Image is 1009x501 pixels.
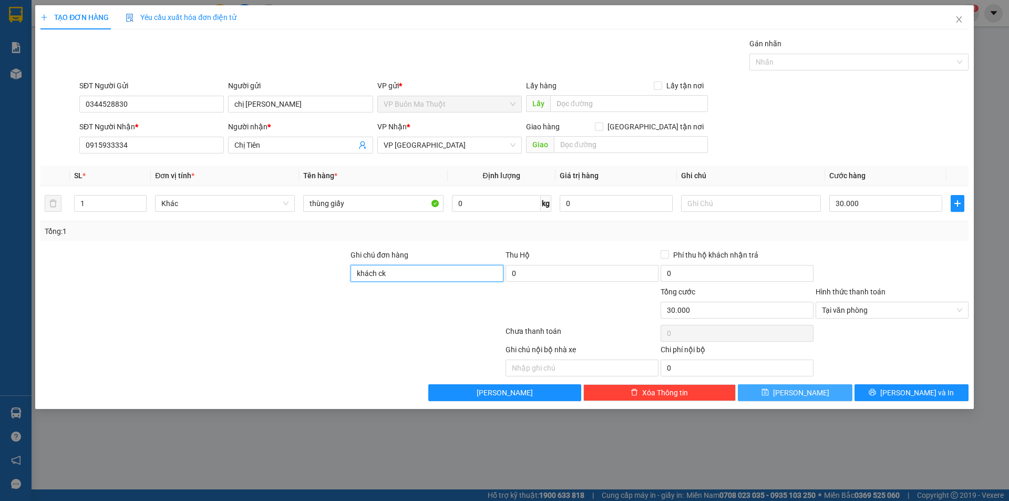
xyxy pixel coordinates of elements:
[526,95,550,112] span: Lấy
[506,360,658,376] input: Nhập ghi chú
[228,80,373,91] div: Người gửi
[761,388,769,397] span: save
[642,387,688,398] span: Xóa Thông tin
[869,388,876,397] span: printer
[428,384,581,401] button: [PERSON_NAME]
[155,171,194,180] span: Đơn vị tính
[541,195,551,212] span: kg
[126,13,236,22] span: Yêu cầu xuất hóa đơn điện tử
[45,226,389,237] div: Tổng: 1
[303,195,443,212] input: VD: Bàn, Ghế
[554,136,708,153] input: Dọc đường
[662,80,708,91] span: Lấy tận nơi
[603,121,708,132] span: [GEOGRAPHIC_DATA] tận nơi
[829,171,866,180] span: Cước hàng
[854,384,969,401] button: printer[PERSON_NAME] và In
[40,13,109,22] span: TẠO ĐƠN HÀNG
[669,249,763,261] span: Phí thu hộ khách nhận trả
[951,195,964,212] button: plus
[351,251,408,259] label: Ghi chú đơn hàng
[560,171,599,180] span: Giá trị hàng
[79,121,224,132] div: SĐT Người Nhận
[351,265,503,282] input: Ghi chú đơn hàng
[822,302,962,318] span: Tại văn phòng
[74,171,83,180] span: SL
[526,81,557,90] span: Lấy hàng
[816,288,886,296] label: Hình thức thanh toán
[631,388,638,397] span: delete
[358,141,367,149] span: user-add
[384,96,516,112] span: VP Buôn Ma Thuột
[944,5,974,35] button: Close
[45,195,61,212] button: delete
[526,122,560,131] span: Giao hàng
[506,344,658,360] div: Ghi chú nội bộ nhà xe
[79,80,224,91] div: SĐT Người Gửi
[384,137,516,153] span: VP Tuy Hòa
[738,384,852,401] button: save[PERSON_NAME]
[126,14,134,22] img: icon
[483,171,520,180] span: Định lượng
[880,387,954,398] span: [PERSON_NAME] và In
[951,199,964,208] span: plus
[526,136,554,153] span: Giao
[560,195,673,212] input: 0
[550,95,708,112] input: Dọc đường
[377,80,522,91] div: VP gửi
[303,171,337,180] span: Tên hàng
[228,121,373,132] div: Người nhận
[749,39,781,48] label: Gán nhãn
[773,387,829,398] span: [PERSON_NAME]
[477,387,533,398] span: [PERSON_NAME]
[661,288,695,296] span: Tổng cước
[955,15,963,24] span: close
[583,384,736,401] button: deleteXóa Thông tin
[681,195,821,212] input: Ghi Chú
[504,325,660,344] div: Chưa thanh toán
[161,196,289,211] span: Khác
[661,344,814,360] div: Chi phí nội bộ
[677,166,825,186] th: Ghi chú
[506,251,530,259] span: Thu Hộ
[377,122,407,131] span: VP Nhận
[40,14,48,21] span: plus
